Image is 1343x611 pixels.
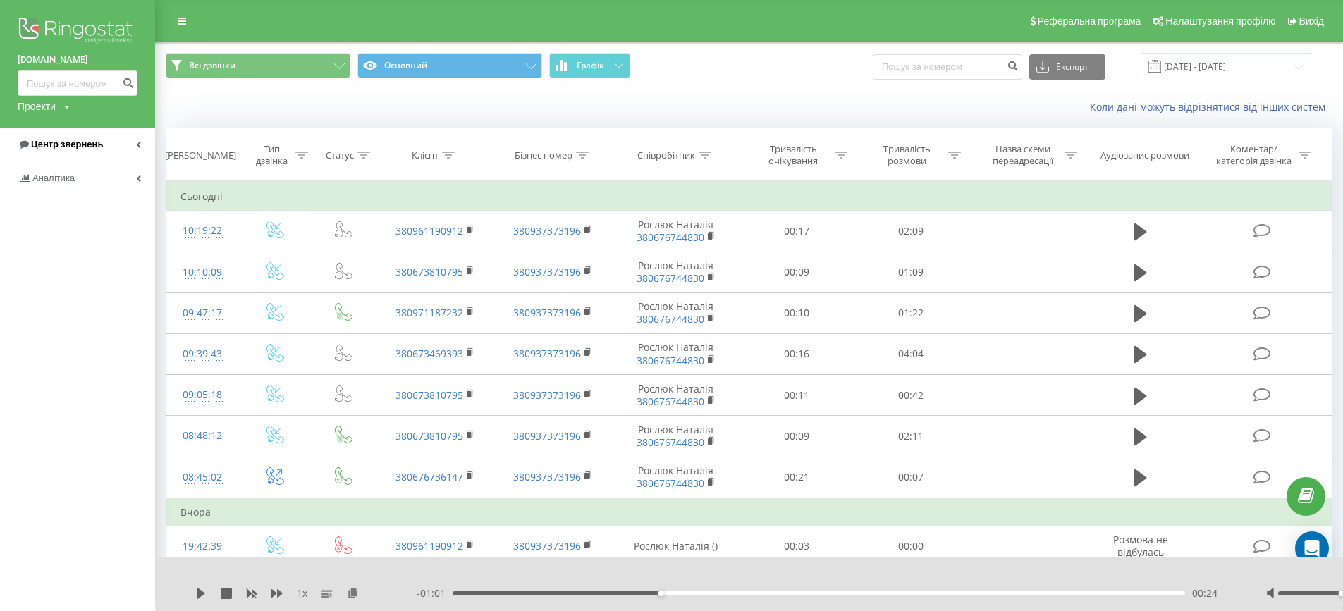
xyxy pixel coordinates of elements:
[166,183,1332,211] td: Сьогодні
[612,526,740,567] td: Рослюк Наталія ()
[740,526,853,567] td: 00:03
[577,61,604,70] span: Графік
[1192,586,1218,600] span: 00:24
[412,149,439,161] div: Клієнт
[854,211,967,252] td: 02:09
[180,422,225,450] div: 08:48:12
[513,470,581,483] a: 380937373196
[740,211,853,252] td: 00:17
[513,265,581,278] a: 380937373196
[854,526,967,567] td: 00:00
[513,224,581,237] a: 380937373196
[612,416,740,457] td: Рослюк Наталія
[740,252,853,292] td: 00:09
[854,457,967,498] td: 00:07
[180,300,225,327] div: 09:47:17
[513,306,581,319] a: 380937373196
[513,347,581,360] a: 380937373196
[395,539,463,553] a: 380961190912
[1090,100,1332,113] a: Коли дані можуть відрізнятися вiд інших систем
[637,354,704,367] a: 380676744830
[31,139,103,149] span: Центр звернень
[612,252,740,292] td: Рослюк Наталія
[297,586,307,600] span: 1 x
[395,388,463,402] a: 380673810795
[854,252,967,292] td: 01:09
[612,292,740,333] td: Рослюк Наталія
[166,53,350,78] button: Всі дзвінки
[869,143,945,167] div: Тривалість розмови
[658,591,663,596] div: Accessibility label
[637,271,704,285] a: 380676744830
[18,14,137,49] img: Ringostat logo
[513,429,581,443] a: 380937373196
[612,211,740,252] td: Рослюк Наталія
[854,375,967,416] td: 00:42
[1029,54,1105,80] button: Експорт
[986,143,1061,167] div: Назва схеми переадресації
[740,333,853,374] td: 00:16
[165,149,236,161] div: [PERSON_NAME]
[395,265,463,278] a: 380673810795
[180,340,225,368] div: 09:39:43
[1295,531,1329,565] div: Open Intercom Messenger
[180,217,225,245] div: 10:19:22
[612,457,740,498] td: Рослюк Наталія
[637,476,704,490] a: 380676744830
[180,381,225,409] div: 09:05:18
[180,464,225,491] div: 08:45:02
[357,53,542,78] button: Основний
[854,416,967,457] td: 02:11
[166,498,1332,526] td: Вчора
[873,54,1022,80] input: Пошук за номером
[395,224,463,237] a: 380961190912
[854,292,967,333] td: 01:22
[637,436,704,449] a: 380676744830
[740,375,853,416] td: 00:11
[189,60,235,71] span: Всі дзвінки
[32,173,75,183] span: Аналiтика
[513,539,581,553] a: 380937373196
[637,230,704,244] a: 380676744830
[395,347,463,360] a: 380673469393
[637,149,695,161] div: Співробітник
[18,99,56,113] div: Проекти
[1213,143,1295,167] div: Коментар/категорія дзвінка
[395,306,463,319] a: 380971187232
[1113,533,1168,559] span: Розмова не відбулась
[395,470,463,483] a: 380676736147
[18,70,137,96] input: Пошук за номером
[1299,16,1324,27] span: Вихід
[326,149,354,161] div: Статус
[612,333,740,374] td: Рослюк Наталія
[637,395,704,408] a: 380676744830
[612,375,740,416] td: Рослюк Наталія
[252,143,292,167] div: Тип дзвінка
[740,457,853,498] td: 00:21
[417,586,453,600] span: - 01:01
[515,149,572,161] div: Бізнес номер
[180,533,225,560] div: 19:42:39
[1038,16,1141,27] span: Реферальна програма
[395,429,463,443] a: 380673810795
[637,312,704,326] a: 380676744830
[1100,149,1189,161] div: Аудіозапис розмови
[549,53,630,78] button: Графік
[756,143,831,167] div: Тривалість очікування
[854,333,967,374] td: 04:04
[740,416,853,457] td: 00:09
[740,292,853,333] td: 00:10
[18,53,137,67] a: [DOMAIN_NAME]
[180,259,225,286] div: 10:10:09
[513,388,581,402] a: 380937373196
[1165,16,1275,27] span: Налаштування профілю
